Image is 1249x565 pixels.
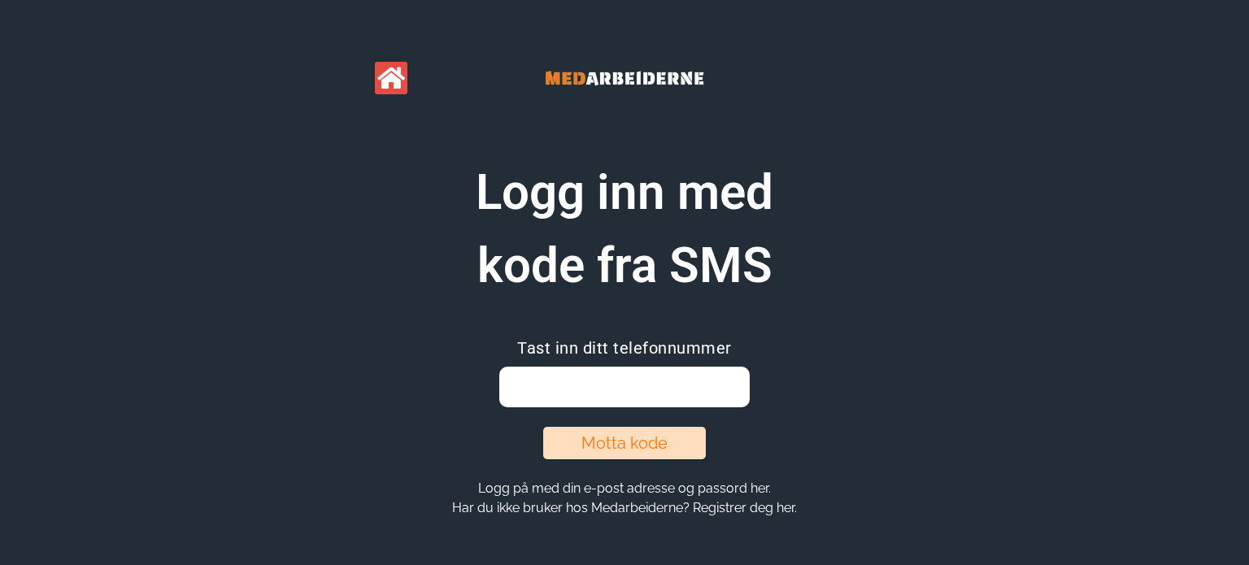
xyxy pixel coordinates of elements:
button: Motta kode [543,427,706,459]
button: Logg på med din e-post adresse og passord her. [473,480,776,497]
img: Banner [503,49,746,107]
h1: Logg inn med kode fra SMS [421,156,828,302]
button: Har du ikke bruker hos Medarbeiderne? Registrer deg her. [447,499,802,516]
span: Tast inn ditt telefonnummer [517,338,732,358]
